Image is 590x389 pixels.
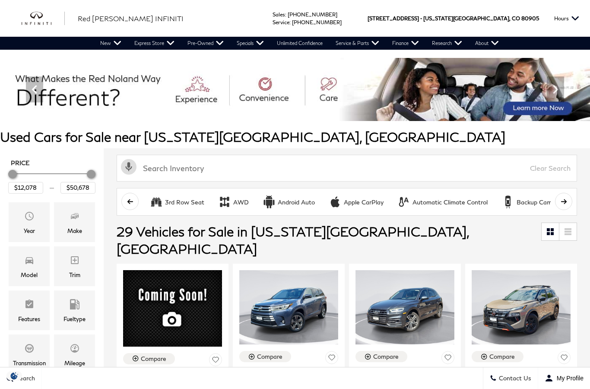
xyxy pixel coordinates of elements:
div: Automatic Climate Control [397,195,410,208]
section: Click to Open Cookie Consent Modal [4,371,24,380]
button: Compare Vehicle [355,351,407,362]
span: Make [70,209,80,226]
button: Save Vehicle [325,351,338,367]
span: Year [24,209,35,226]
span: Search [13,375,35,382]
span: My Profile [553,375,584,382]
h5: Price [11,159,93,167]
div: Backup Camera [517,198,561,206]
div: Apple CarPlay [344,198,384,206]
button: Save Vehicle [441,351,454,367]
span: Go to slide 2 [285,105,293,114]
span: Service [273,19,289,26]
button: 3rd Row Seat3rd Row Seat [145,193,209,211]
button: Apple CarPlayApple CarPlay [324,193,388,211]
button: Automatic Climate ControlAutomatic Climate Control [393,193,492,211]
div: TransmissionTransmission [9,335,50,374]
button: Compare Vehicle [472,351,523,362]
a: Research [425,37,469,50]
div: Previous [26,77,43,102]
a: Finance [386,37,425,50]
div: Compare [373,353,399,360]
nav: Main Navigation [94,37,505,50]
img: Opt-Out Icon [4,371,24,380]
div: 3rd Row Seat [165,198,204,206]
div: Trim [69,270,80,280]
div: Automatic Climate Control [412,198,488,206]
span: : [289,19,291,26]
img: 2019 Toyota Highlander Limited Platinum [239,270,338,344]
div: Transmission [13,358,46,368]
div: Year [24,226,35,236]
div: Price [8,167,95,193]
a: Specials [230,37,270,50]
a: Unlimited Confidence [270,37,329,50]
div: MileageMileage [54,335,95,374]
button: Save Vehicle [558,351,571,367]
img: INFINITI [22,12,65,26]
button: Save Vehicle [209,353,222,369]
span: Contact Us [497,375,531,382]
span: Features [24,297,35,314]
span: Go to slide 3 [297,105,305,114]
div: YearYear [9,202,50,242]
a: Service & Parts [329,37,386,50]
button: Backup CameraBackup Camera [497,193,566,211]
span: Red [PERSON_NAME] INFINITI [78,14,184,22]
div: TrimTrim [54,246,95,286]
input: Maximum [60,182,95,193]
div: Backup Camera [501,195,514,208]
input: Minimum [8,182,43,193]
button: Android AutoAndroid Auto [258,193,320,211]
img: 2025 Nissan Rogue Rock Creek [472,270,571,344]
span: Go to slide 4 [309,105,317,114]
button: Open user profile menu [538,367,590,389]
img: 2020 Audi Q5 e 55 Prestige [355,270,454,344]
div: Android Auto [278,198,315,206]
a: [PHONE_NUMBER] [292,19,342,26]
div: MakeMake [54,202,95,242]
div: ModelModel [9,246,50,286]
div: Compare [141,355,166,363]
div: AWD [218,195,231,208]
a: infiniti [22,12,65,26]
div: AWD [233,198,249,206]
span: 29 Vehicles for Sale in [US_STATE][GEOGRAPHIC_DATA], [GEOGRAPHIC_DATA] [117,223,469,256]
a: [PHONE_NUMBER] [288,11,337,18]
button: Compare Vehicle [123,353,175,364]
a: New [94,37,128,50]
a: About [469,37,505,50]
div: Make [67,226,82,236]
span: : [285,11,286,18]
div: Android Auto [263,195,276,208]
span: Transmission [24,341,35,358]
div: Mileage [64,358,85,368]
a: Red [PERSON_NAME] INFINITI [78,13,184,24]
span: Model [24,253,35,270]
div: FeaturesFeatures [9,290,50,330]
div: Minimum Price [8,170,17,179]
a: Express Store [128,37,181,50]
div: Compare [257,353,282,360]
a: [STREET_ADDRESS] • [US_STATE][GEOGRAPHIC_DATA], CO 80905 [368,15,539,22]
span: Sales [273,11,285,18]
div: FueltypeFueltype [54,290,95,330]
div: Next [547,77,564,102]
svg: Click to toggle on voice search [121,159,136,175]
input: Search Inventory [117,155,577,182]
span: Trim [70,253,80,270]
img: 2019 Jeep Wrangler Unlimited Sahara [123,270,222,347]
span: Go to slide 1 [273,105,281,114]
button: scroll right [555,193,572,210]
div: Features [18,314,40,324]
button: AWDAWD [213,193,254,211]
div: Fueltype [63,314,86,324]
div: Compare [489,353,515,360]
span: Mileage [70,341,80,358]
span: Fueltype [70,297,80,314]
button: Compare Vehicle [239,351,291,362]
div: Model [21,270,38,280]
a: Pre-Owned [181,37,230,50]
div: 3rd Row Seat [150,195,163,208]
div: Apple CarPlay [329,195,342,208]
